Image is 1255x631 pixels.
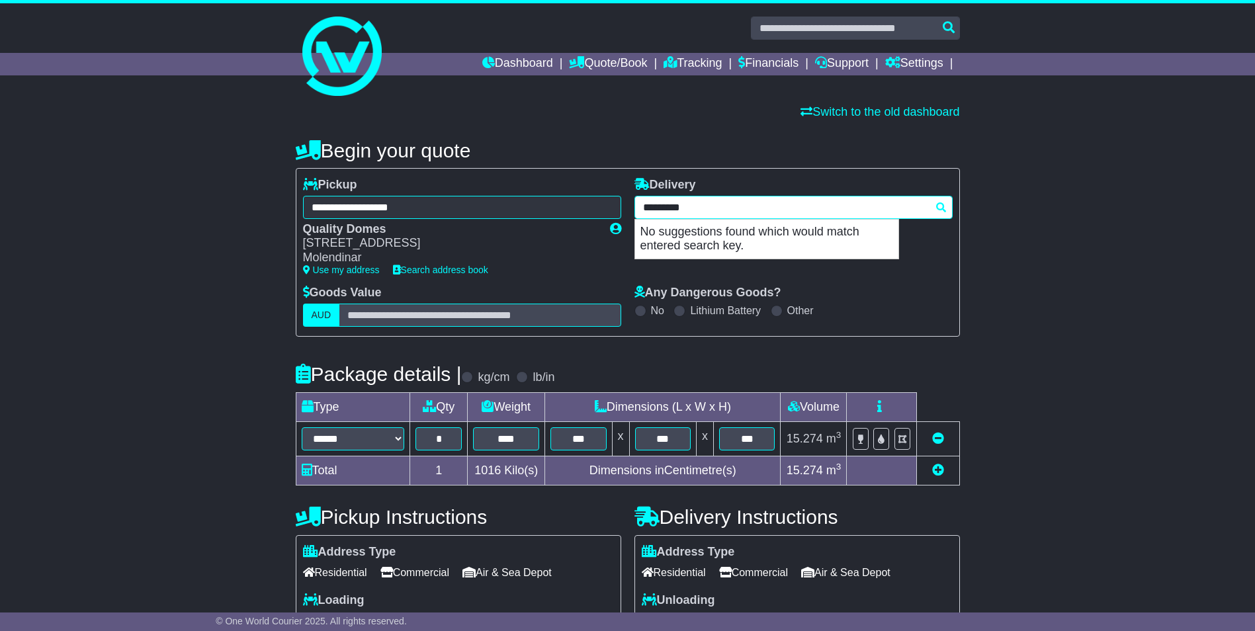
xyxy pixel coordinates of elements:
[635,220,898,259] p: No suggestions found which would match entered search key.
[642,545,735,560] label: Address Type
[545,456,781,485] td: Dimensions in Centimetre(s)
[303,593,365,608] label: Loading
[303,265,380,275] a: Use my address
[303,286,382,300] label: Goods Value
[545,392,781,421] td: Dimensions (L x W x H)
[651,304,664,317] label: No
[468,392,545,421] td: Weight
[303,178,357,192] label: Pickup
[781,392,847,421] td: Volume
[569,53,647,75] a: Quote/Book
[885,53,943,75] a: Settings
[296,392,410,421] td: Type
[303,304,340,327] label: AUD
[303,562,367,583] span: Residential
[697,421,714,456] td: x
[700,610,746,631] span: Tail Lift
[303,251,597,265] div: Molendinar
[642,610,687,631] span: Forklift
[478,370,509,385] label: kg/cm
[826,464,842,477] span: m
[296,363,462,385] h4: Package details |
[826,432,842,445] span: m
[462,562,552,583] span: Air & Sea Depot
[303,545,396,560] label: Address Type
[468,456,545,485] td: Kilo(s)
[296,140,960,161] h4: Begin your quote
[482,53,553,75] a: Dashboard
[410,392,468,421] td: Qty
[361,610,408,631] span: Tail Lift
[380,562,449,583] span: Commercial
[642,562,706,583] span: Residential
[393,265,488,275] a: Search address book
[932,432,944,445] a: Remove this item
[634,506,960,528] h4: Delivery Instructions
[801,105,959,118] a: Switch to the old dashboard
[836,462,842,472] sup: 3
[815,53,869,75] a: Support
[474,464,501,477] span: 1016
[664,53,722,75] a: Tracking
[612,421,629,456] td: x
[690,304,761,317] label: Lithium Battery
[801,562,890,583] span: Air & Sea Depot
[836,430,842,440] sup: 3
[634,178,696,192] label: Delivery
[303,222,597,237] div: Quality Domes
[642,593,715,608] label: Unloading
[634,286,781,300] label: Any Dangerous Goods?
[410,456,468,485] td: 1
[787,304,814,317] label: Other
[296,456,410,485] td: Total
[719,562,788,583] span: Commercial
[738,53,799,75] a: Financials
[303,610,348,631] span: Forklift
[296,506,621,528] h4: Pickup Instructions
[216,616,407,626] span: © One World Courier 2025. All rights reserved.
[787,432,823,445] span: 15.274
[533,370,554,385] label: lb/in
[787,464,823,477] span: 15.274
[932,464,944,477] a: Add new item
[303,236,597,251] div: [STREET_ADDRESS]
